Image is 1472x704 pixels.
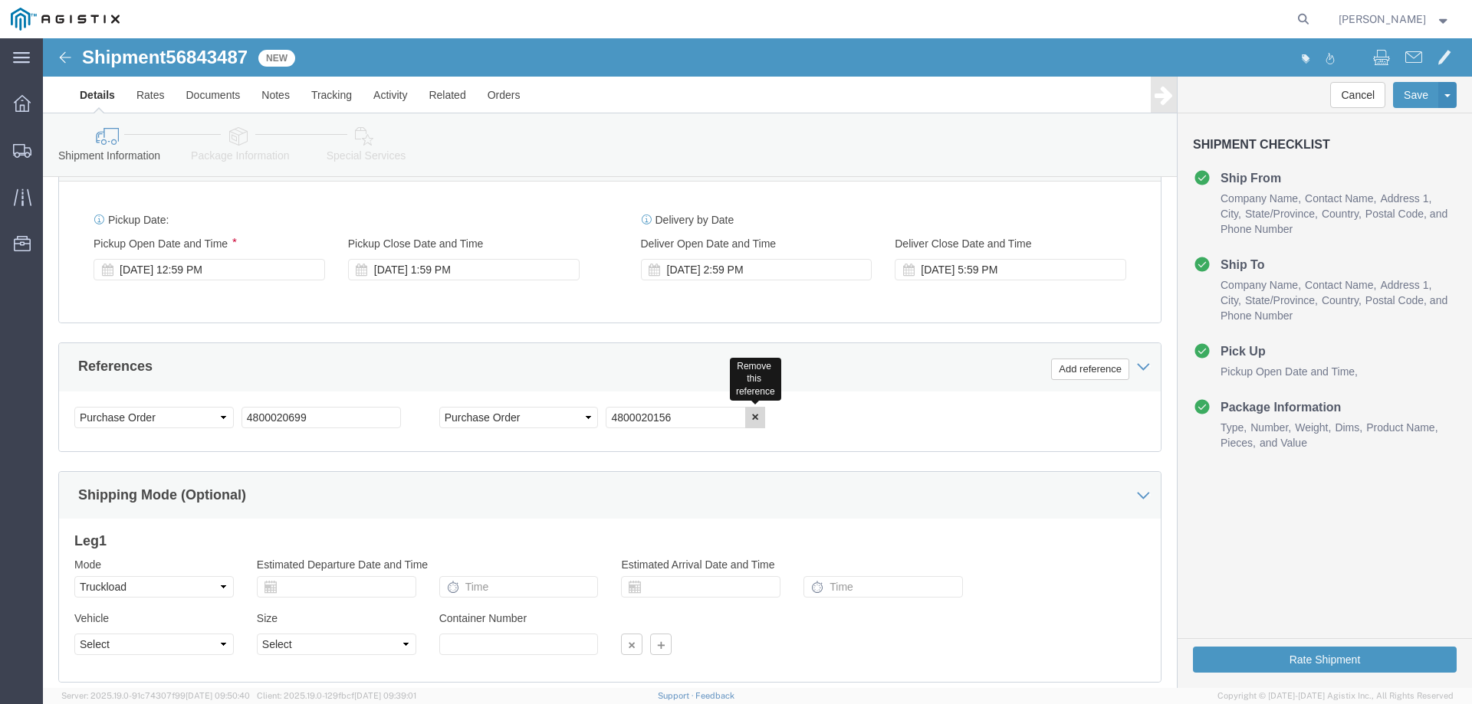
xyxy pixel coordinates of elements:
span: Client: 2025.19.0-129fbcf [257,691,416,700]
img: logo [11,8,120,31]
span: Joseph Guzman [1339,11,1426,28]
span: [DATE] 09:39:01 [354,691,416,700]
span: Copyright © [DATE]-[DATE] Agistix Inc., All Rights Reserved [1217,689,1454,702]
button: [PERSON_NAME] [1338,10,1451,28]
span: [DATE] 09:50:40 [186,691,250,700]
iframe: FS Legacy Container [43,38,1472,688]
span: Server: 2025.19.0-91c74307f99 [61,691,250,700]
a: Feedback [695,691,734,700]
a: Support [658,691,696,700]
